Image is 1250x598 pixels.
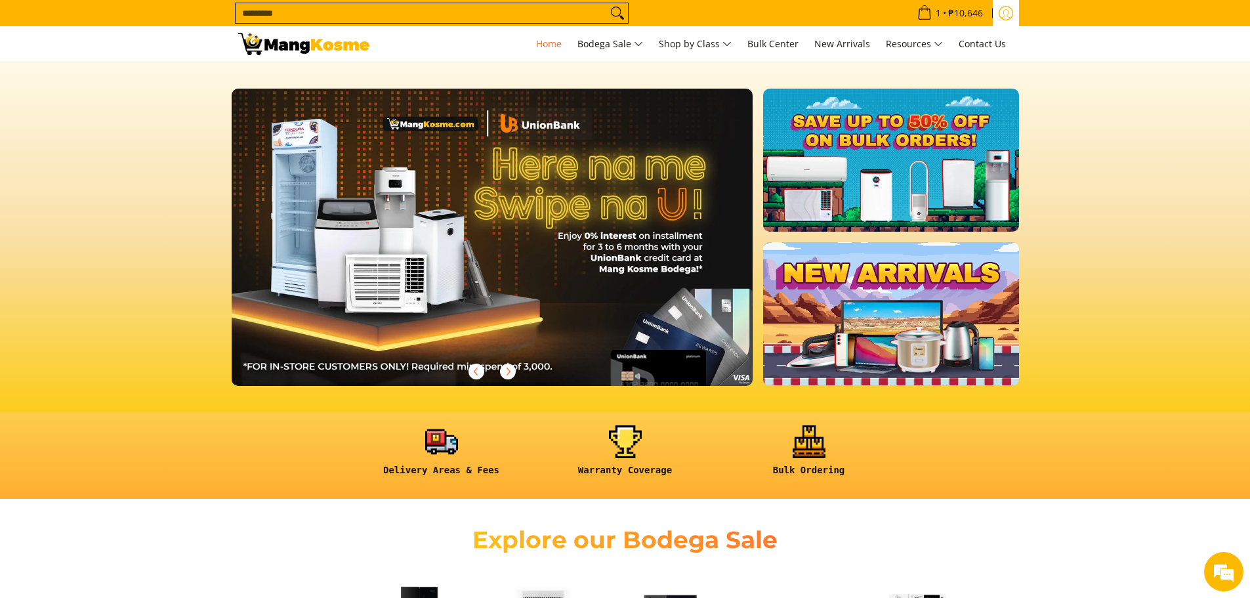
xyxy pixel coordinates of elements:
[356,425,527,486] a: <h6><strong>Delivery Areas & Fees</strong></h6>
[724,425,894,486] a: <h6><strong>Bulk Ordering</strong></h6>
[530,26,568,62] a: Home
[493,357,522,386] button: Next
[934,9,943,18] span: 1
[959,37,1006,50] span: Contact Us
[652,26,738,62] a: Shop by Class
[571,26,650,62] a: Bodega Sale
[536,37,562,50] span: Home
[232,89,753,386] img: 061125 mk unionbank 1510x861 rev 5
[577,36,643,53] span: Bodega Sale
[747,37,799,50] span: Bulk Center
[886,36,943,53] span: Resources
[741,26,805,62] a: Bulk Center
[879,26,949,62] a: Resources
[607,3,628,23] button: Search
[946,9,985,18] span: ₱10,646
[540,425,711,486] a: <h6><strong>Warranty Coverage</strong></h6>
[808,26,877,62] a: New Arrivals
[913,6,987,20] span: •
[238,33,369,55] img: Mang Kosme: Your Home Appliances Warehouse Sale Partner!
[952,26,1012,62] a: Contact Us
[435,525,816,555] h2: Explore our Bodega Sale
[659,36,732,53] span: Shop by Class
[462,357,491,386] button: Previous
[814,37,870,50] span: New Arrivals
[383,26,1012,62] nav: Main Menu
